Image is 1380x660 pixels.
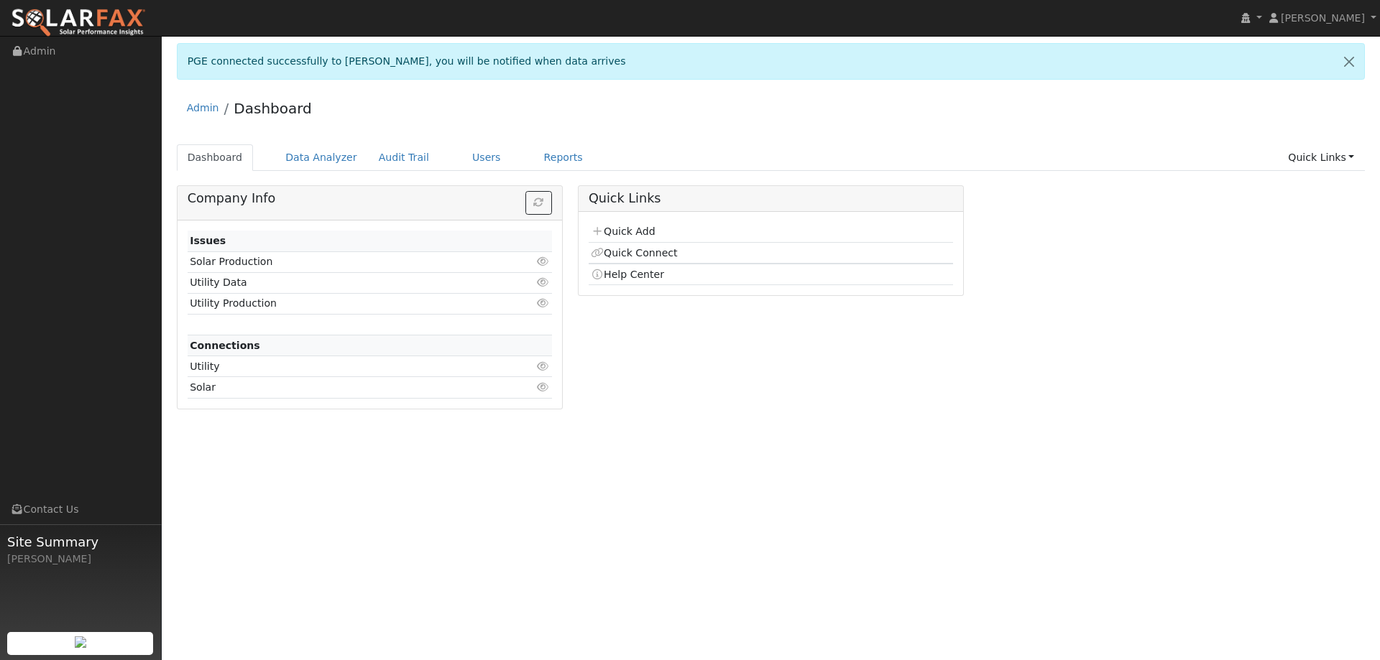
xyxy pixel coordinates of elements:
i: Click to view [537,298,550,308]
a: Dashboard [234,100,312,117]
img: retrieve [75,636,86,648]
td: Utility Data [188,272,493,293]
a: Help Center [591,269,664,280]
td: Solar Production [188,251,493,272]
i: Click to view [537,256,550,266]
h5: Company Info [188,191,552,206]
strong: Issues [190,235,226,246]
i: Click to view [537,382,550,392]
td: Utility Production [188,293,493,314]
span: Site Summary [7,532,154,552]
a: Audit Trail [368,144,440,171]
i: Click to view [537,277,550,287]
td: Utility [188,356,493,377]
a: Reports [533,144,594,171]
a: Users [461,144,512,171]
a: Admin [187,102,219,113]
i: Click to view [537,361,550,371]
div: [PERSON_NAME] [7,552,154,567]
a: Quick Links [1277,144,1365,171]
div: PGE connected successfully to [PERSON_NAME], you will be notified when data arrives [177,43,1366,80]
td: Solar [188,377,493,398]
a: Quick Connect [591,247,677,259]
strong: Connections [190,340,260,351]
span: [PERSON_NAME] [1281,12,1365,24]
img: SolarFax [11,8,146,38]
a: Close [1334,44,1364,79]
a: Data Analyzer [275,144,368,171]
a: Quick Add [591,226,655,237]
h5: Quick Links [589,191,953,206]
a: Dashboard [177,144,254,171]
